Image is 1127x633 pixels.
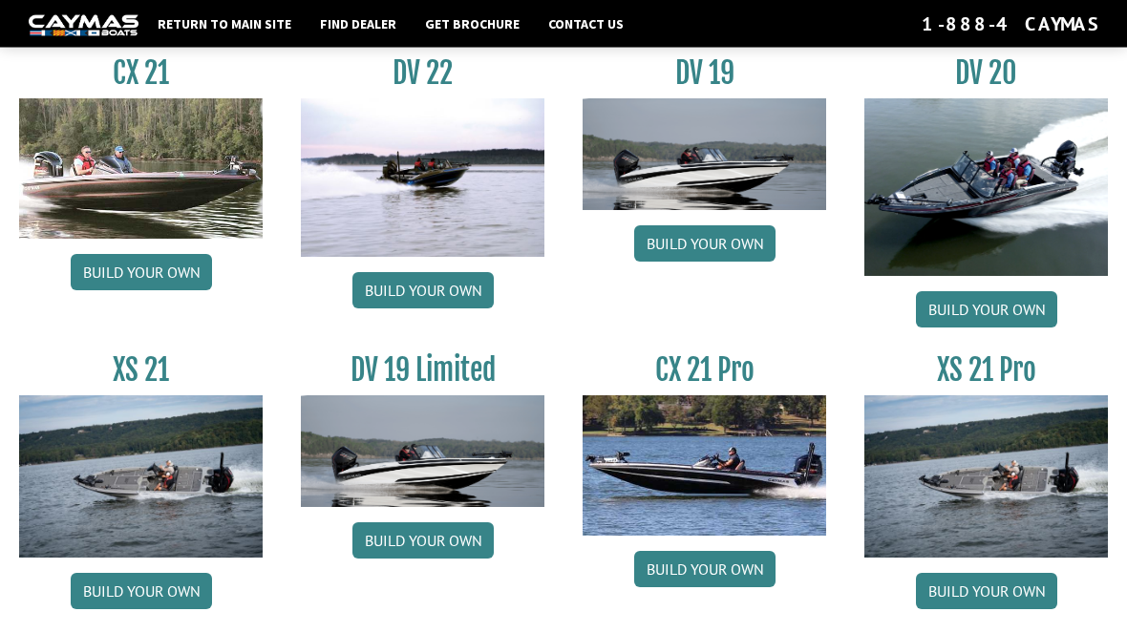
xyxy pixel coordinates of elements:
a: Build your own [634,552,776,588]
a: Build your own [352,523,494,559]
a: Get Brochure [415,11,529,36]
h3: CX 21 [19,56,263,92]
img: CX-21Pro_thumbnail.jpg [583,396,826,537]
a: Build your own [352,273,494,309]
a: Build your own [634,226,776,263]
img: XS_21_thumbnail.jpg [864,396,1108,559]
h3: DV 20 [864,56,1108,92]
img: DV_20_from_website_for_caymas_connect.png [864,99,1108,277]
img: dv-19-ban_from_website_for_caymas_connect.png [583,99,826,211]
h3: DV 19 Limited [301,353,544,389]
h3: DV 22 [301,56,544,92]
img: dv-19-ban_from_website_for_caymas_connect.png [301,396,544,508]
a: Contact Us [539,11,633,36]
a: Build your own [916,574,1057,610]
img: white-logo-c9c8dbefe5ff5ceceb0f0178aa75bf4bb51f6bca0971e226c86eb53dfe498488.png [29,15,138,35]
a: Return to main site [148,11,301,36]
img: DV22_original_motor_cropped_for_caymas_connect.jpg [301,99,544,258]
a: Build your own [71,574,212,610]
a: Build your own [71,255,212,291]
h3: CX 21 Pro [583,353,826,389]
img: XS_21_thumbnail.jpg [19,396,263,559]
h3: DV 19 [583,56,826,92]
img: CX21_thumb.jpg [19,99,263,240]
a: Find Dealer [310,11,406,36]
div: 1-888-4CAYMAS [922,11,1098,36]
a: Build your own [916,292,1057,328]
h3: XS 21 Pro [864,353,1108,389]
h3: XS 21 [19,353,263,389]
